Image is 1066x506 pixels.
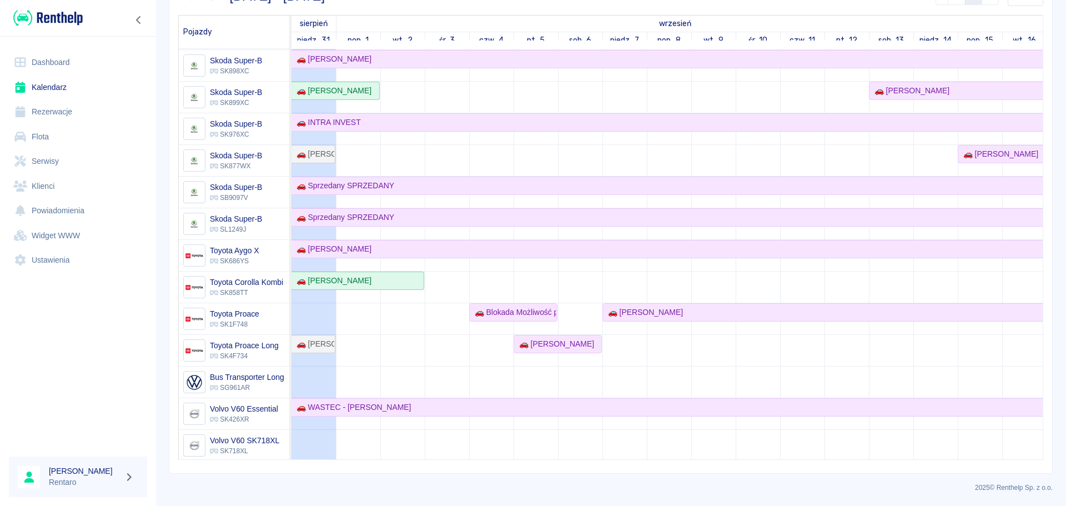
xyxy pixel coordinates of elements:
a: Dashboard [9,50,147,75]
img: Image [185,152,203,170]
a: 10 września 2025 [746,32,771,48]
a: Serwisy [9,149,147,174]
img: Image [185,405,203,423]
a: Widget WWW [9,223,147,248]
div: 🚗 [PERSON_NAME] [604,307,683,318]
img: Image [185,310,203,328]
a: 8 września 2025 [655,32,683,48]
a: Powiadomienia [9,198,147,223]
div: 🚗 WASTEC - [PERSON_NAME] [292,402,411,413]
a: 3 września 2025 [436,32,458,48]
h6: Toyota Corolla Kombi [210,277,283,288]
a: Ustawienia [9,248,147,273]
h6: Volvo V60 SK718XL [210,435,279,446]
img: Image [185,373,203,392]
p: SK718XL [210,446,279,456]
h6: Skoda Super-B [210,182,262,193]
a: 31 sierpnia 2025 [297,16,330,32]
img: Image [185,247,203,265]
div: 🚗 Sprzedany SPRZEDANY [292,212,394,223]
img: Image [185,57,203,75]
h6: Skoda Super-B [210,118,262,129]
p: SK4F734 [210,351,279,361]
p: SK877WX [210,161,262,171]
img: Image [185,437,203,455]
a: 6 września 2025 [566,32,595,48]
p: SB9097V [210,193,262,203]
a: 12 września 2025 [833,32,861,48]
img: Image [185,278,203,297]
h6: Skoda Super-B [210,213,262,224]
div: 🚗 [PERSON_NAME] [292,53,371,65]
div: 🚗 [PERSON_NAME] [292,243,371,255]
img: Image [185,215,203,233]
img: Image [185,342,203,360]
a: Kalendarz [9,75,147,100]
img: Image [185,120,203,138]
div: 🚗 [PERSON_NAME] [515,338,594,350]
a: 14 września 2025 [917,32,955,48]
a: 13 września 2025 [876,32,907,48]
a: Rezerwacje [9,99,147,124]
h6: [PERSON_NAME] [49,465,120,477]
a: 5 września 2025 [524,32,548,48]
a: 16 września 2025 [1010,32,1039,48]
img: Renthelp logo [13,9,83,27]
a: 15 września 2025 [964,32,996,48]
div: 🚗 [PERSON_NAME] [292,85,371,97]
h6: Skoda Super-B [210,55,262,66]
p: 2025 © Renthelp Sp. z o.o. [169,483,1053,493]
div: 🚗 [PERSON_NAME] [292,148,334,160]
h6: Skoda Super-B [210,87,262,98]
h6: Volvo V60 Essential [210,403,278,414]
p: Rentaro [49,477,120,488]
a: Klienci [9,174,147,199]
div: 🚗 [PERSON_NAME] [959,148,1038,160]
a: Renthelp logo [9,9,83,27]
p: SL1249J [210,224,262,234]
a: 4 września 2025 [476,32,506,48]
a: 1 września 2025 [345,32,372,48]
button: Zwiń nawigację [130,13,147,27]
p: SK1F748 [210,319,259,329]
div: 🚗 Blokada Możliwość przedłużenia [470,307,556,318]
div: 🚗 [PERSON_NAME] [870,85,949,97]
h6: Skoda Super-B [210,150,262,161]
a: 31 sierpnia 2025 [294,32,333,48]
a: 7 września 2025 [607,32,642,48]
a: 2 września 2025 [390,32,415,48]
a: 9 września 2025 [701,32,726,48]
img: Image [185,183,203,202]
img: Image [185,88,203,107]
a: 1 września 2025 [657,16,695,32]
p: SK976XC [210,129,262,139]
p: SK426XR [210,414,278,424]
div: 🚗 INTRA INVEST [292,117,361,128]
p: SK858TT [210,288,283,298]
h6: Toyota Aygo X [210,245,259,256]
p: SK898XC [210,66,262,76]
div: 🚗 [PERSON_NAME] [292,275,371,287]
h6: Toyota Proace [210,308,259,319]
span: Pojazdy [183,27,212,37]
p: SK686YS [210,256,259,266]
div: 🚗 Sprzedany SPRZEDANY [292,180,394,192]
h6: Bus Transporter Long [210,372,284,383]
p: SK899XC [210,98,262,108]
a: Flota [9,124,147,149]
a: 11 września 2025 [787,32,818,48]
p: SG961AR [210,383,284,393]
h6: Toyota Proace Long [210,340,279,351]
div: 🚗 [PERSON_NAME] [292,338,334,350]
